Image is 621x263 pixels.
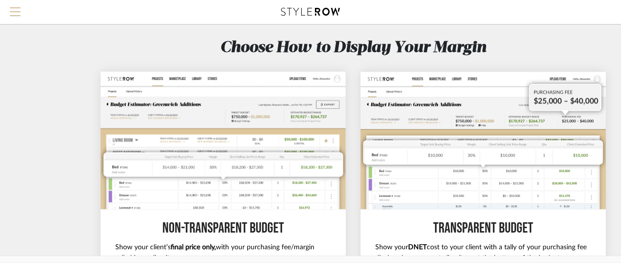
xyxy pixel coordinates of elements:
img: nontransparent.png [101,72,346,210]
img: transparent.png [361,72,606,210]
b: final price only, [171,244,216,251]
b: DNET [408,244,427,251]
h5: Non-Transparent BUDGET [115,219,331,237]
h5: Transparent budget [375,219,591,237]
